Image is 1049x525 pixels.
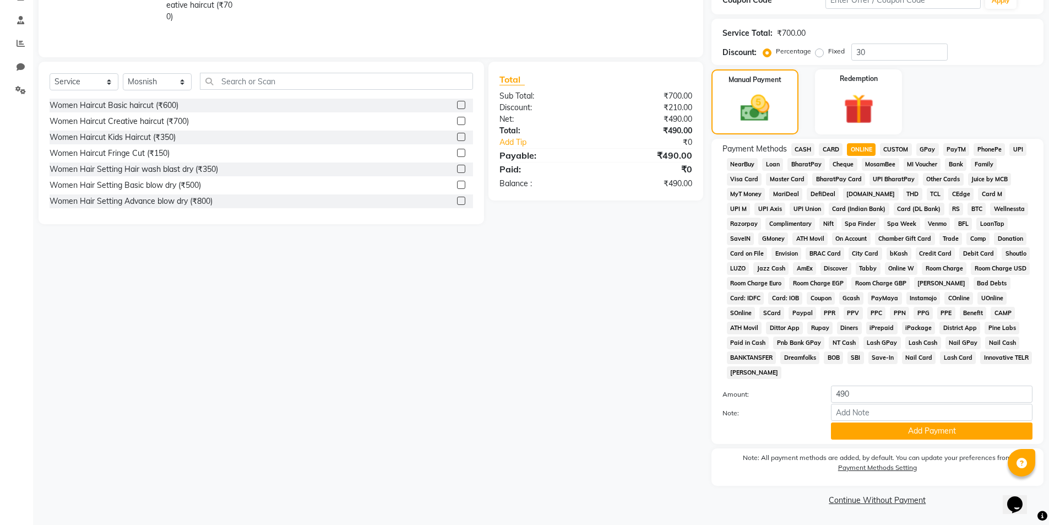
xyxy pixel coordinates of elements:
[968,173,1012,186] span: Juice by MCB
[819,143,843,156] span: CARD
[839,292,863,305] span: Gcash
[976,218,1008,230] span: LoanTap
[994,232,1026,245] span: Donation
[867,307,886,320] span: PPC
[990,203,1028,215] span: Wellnessta
[875,232,935,245] span: Chamber Gift Card
[887,247,911,260] span: bKash
[727,292,764,305] span: Card: IDFC
[885,262,918,275] span: Online W
[819,218,837,230] span: Nift
[925,218,950,230] span: Venmo
[491,102,596,113] div: Discount:
[985,337,1019,349] span: Nail Cash
[868,351,898,364] span: Save-In
[829,203,889,215] span: Card (Indian Bank)
[806,247,844,260] span: BRAC Card
[944,292,973,305] span: COnline
[980,351,1032,364] span: Innovative TELR
[949,203,964,215] span: RS
[491,125,596,137] div: Total:
[851,277,910,290] span: Room Charge GBP
[880,143,912,156] span: CUSTOM
[862,158,899,171] span: MosamBee
[831,423,1032,440] button: Add Payment
[722,47,757,58] div: Discount:
[834,90,883,128] img: _gift.svg
[613,137,700,148] div: ₹0
[905,337,941,349] span: Lash Cash
[722,28,773,39] div: Service Total:
[820,307,839,320] span: PPR
[841,218,879,230] span: Spa Finder
[966,232,990,245] span: Comp
[766,173,808,186] span: Master Card
[596,90,700,102] div: ₹700.00
[762,158,783,171] span: Loan
[791,143,815,156] span: CASH
[722,143,787,155] span: Payment Methods
[50,196,213,207] div: Women Hair Setting Advance blow dry (₹800)
[768,292,802,305] span: Card: IOB
[894,203,944,215] span: Card (DL Bank)
[866,322,898,334] span: iPrepaid
[758,232,788,245] span: GMoney
[727,188,765,201] span: MyT Money
[847,351,864,364] span: SBI
[971,262,1030,275] span: Room Charge USD
[491,90,596,102] div: Sub Total:
[914,307,933,320] span: PPG
[596,102,700,113] div: ₹210.00
[960,307,987,320] span: Benefit
[904,158,941,171] span: MI Voucher
[200,73,473,90] input: Search or Scan
[1003,481,1038,514] iframe: chat widget
[940,351,976,364] span: Lash Card
[974,277,1010,290] span: Bad Debts
[968,203,986,215] span: BTC
[499,74,525,85] span: Total
[727,322,762,334] span: ATH Movil
[828,46,845,56] label: Fixed
[729,75,781,85] label: Manual Payment
[884,218,920,230] span: Spa Week
[596,178,700,190] div: ₹490.00
[714,408,823,418] label: Note:
[939,322,980,334] span: District App
[491,137,613,148] a: Add Tip
[776,46,811,56] label: Percentage
[954,218,972,230] span: BFL
[863,337,901,349] span: Lash GPay
[927,188,944,201] span: TCL
[754,203,785,215] span: UPI Axis
[491,178,596,190] div: Balance :
[812,173,865,186] span: BharatPay Card
[820,262,851,275] span: Discover
[824,351,843,364] span: BOB
[722,453,1032,477] label: Note: All payment methods are added, by default. You can update your preferences from
[766,322,803,334] span: Dittor App
[971,158,997,171] span: Family
[727,307,756,320] span: SOnline
[807,188,839,201] span: DefiDeal
[807,322,833,334] span: Rupay
[50,116,189,127] div: Women Haircut Creative haircut (₹700)
[789,277,847,290] span: Room Charge EGP
[937,307,955,320] span: PPE
[890,307,909,320] span: PPN
[765,218,815,230] span: Complimentary
[753,262,789,275] span: Jazz Cash
[1002,247,1030,260] span: Shoutlo
[727,247,768,260] span: Card on File
[793,262,816,275] span: AmEx
[596,113,700,125] div: ₹490.00
[789,307,816,320] span: Paypal
[843,188,899,201] span: [DOMAIN_NAME]
[50,132,176,143] div: Women Haircut Kids Haircut (₹350)
[727,366,782,379] span: [PERSON_NAME]
[727,203,751,215] span: UPI M
[837,322,862,334] span: Diners
[727,173,762,186] span: Visa Card
[945,158,966,171] span: Bank
[50,148,170,159] div: Women Haircut Fringe Cut (₹150)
